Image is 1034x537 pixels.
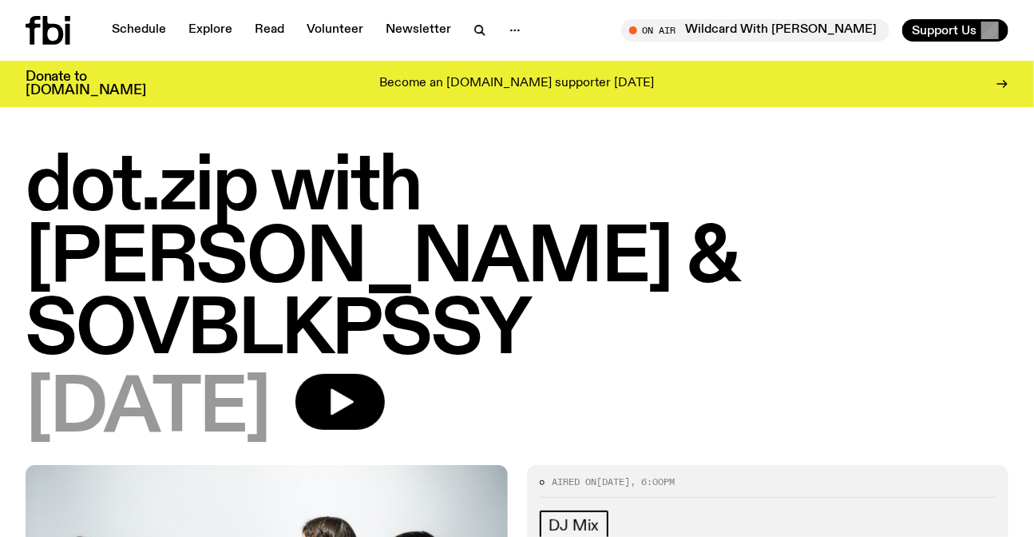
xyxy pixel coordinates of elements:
a: Explore [179,19,242,42]
a: Schedule [102,19,176,42]
span: , 6:00pm [631,475,675,488]
button: On AirWildcard With [PERSON_NAME] [621,19,889,42]
span: Support Us [912,23,977,38]
span: [DATE] [597,475,631,488]
a: Newsletter [376,19,461,42]
a: Volunteer [297,19,373,42]
p: Become an [DOMAIN_NAME] supporter [DATE] [380,77,655,91]
a: Read [245,19,294,42]
h1: dot.zip with [PERSON_NAME] & SOVBLKPSSY [26,152,1008,368]
h3: Donate to [DOMAIN_NAME] [26,70,146,97]
span: DJ Mix [549,517,600,535]
span: Aired on [553,475,597,488]
button: Support Us [902,19,1008,42]
span: [DATE] [26,374,270,446]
